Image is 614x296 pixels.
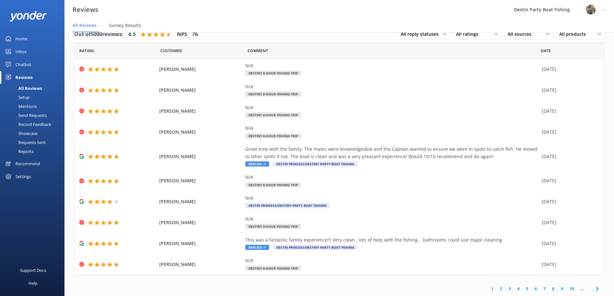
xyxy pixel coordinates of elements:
span: All products [559,31,590,38]
div: [DATE] [542,108,596,115]
a: 9 [558,286,566,292]
span: [PERSON_NAME] [159,219,242,226]
div: [DATE] [542,87,596,94]
div: Showcase [4,129,37,138]
div: This was a fantastic family experience!!! Very clean , lots of help with the fishing , bathrooms ... [245,236,539,243]
div: [DATE] [542,177,596,184]
div: Home [15,32,27,45]
div: Great time with the family. The mates were knowledgeable and the Captain wanted to ensure we were... [245,146,539,160]
a: 4 [514,286,523,292]
div: [DATE] [542,261,596,268]
span: [PERSON_NAME] [159,198,242,205]
span: [PERSON_NAME] [159,108,242,115]
div: N/A [245,62,539,69]
span: Replied [245,161,269,167]
div: Record Feedback [4,120,51,129]
span: [PERSON_NAME] [159,129,242,136]
a: 1 [488,286,497,292]
div: Inbox [15,45,27,58]
img: yonder-white-logo.png [10,11,47,22]
a: Record Feedback [4,120,64,129]
span: Destin Princess/Destiny Party Boat Fishing [245,203,330,208]
span: Destiny 6-Hour Fishing Trip [245,182,301,187]
span: [PERSON_NAME] [159,87,242,94]
h3: Reviews [73,5,98,15]
div: N/A [245,174,539,181]
div: [DATE] [542,66,596,73]
span: Date [79,48,94,54]
h4: Out of 5000 reviews: [74,30,123,39]
a: Setup [4,93,64,102]
a: Mentions [4,102,64,111]
div: [DATE] [542,153,596,160]
div: Recommend [15,157,40,170]
span: [PERSON_NAME] [159,240,242,247]
span: All sources [508,31,535,38]
div: Help [28,277,37,290]
span: Destiny 8-Hour Fishing Trip [245,71,301,76]
a: Send Requests [4,111,64,120]
h4: 76 [192,30,198,39]
div: N/A [245,104,539,111]
div: [DATE] [542,198,596,205]
div: [DATE] [542,129,596,136]
div: N/A [245,125,539,132]
div: Reports [4,147,34,156]
span: Date [541,48,551,54]
span: Destiny 8-Hour Fishing Trip [245,224,301,229]
a: 8 [549,286,558,292]
div: Chatbot [15,58,31,71]
h4: NPS [177,30,187,39]
a: 2 [497,286,505,292]
a: Reports [4,147,64,156]
a: 6 [531,286,540,292]
span: Question [248,48,268,54]
div: N/A [245,83,539,90]
a: Requests Sent [4,138,64,147]
span: Destiny 8-Hour Fishing Trip [245,112,301,118]
a: All Reviews [4,84,64,93]
a: 7 [540,286,549,292]
div: N/A [245,257,539,264]
div: Setup [4,93,30,102]
div: Support Docs [20,264,46,277]
div: Requests Sent [4,138,46,147]
div: Reviews [15,71,33,84]
a: 3 [505,286,514,292]
span: All ratings [456,31,482,38]
span: Replied [245,245,269,250]
span: Destiny 6-Hour Fishing Trip [245,133,301,138]
span: Destiny 8-Hour Fishing Trip [245,91,301,97]
span: All Reviews [73,22,97,29]
span: ... [577,286,587,292]
span: Date [160,48,182,54]
div: All Reviews [4,84,42,93]
div: N/A [245,195,539,202]
div: [DATE] [542,219,596,226]
a: Showcase [4,129,64,138]
img: 250-1666038197.jpg [586,5,596,14]
span: [PERSON_NAME] [159,177,242,184]
div: Send Requests [4,111,47,120]
span: [PERSON_NAME] [159,261,242,268]
a: 10 [566,286,577,292]
span: Destin Princess/Destiny Party Boat Fishing [273,161,357,167]
div: Settings [15,170,31,183]
span: Destin Princess/Destiny Party Boat Fishing [273,245,357,250]
span: [PERSON_NAME] [159,66,242,73]
div: N/A [245,215,539,223]
div: [DATE] [542,240,596,247]
h4: 4.5 [128,30,136,39]
span: All reply statuses [401,31,443,38]
span: Destiny 6-Hour Fishing Trip [245,266,301,271]
div: Mentions [4,102,37,111]
a: 5 [523,286,531,292]
span: Survey Results [109,22,141,29]
span: [PERSON_NAME] [159,153,242,160]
